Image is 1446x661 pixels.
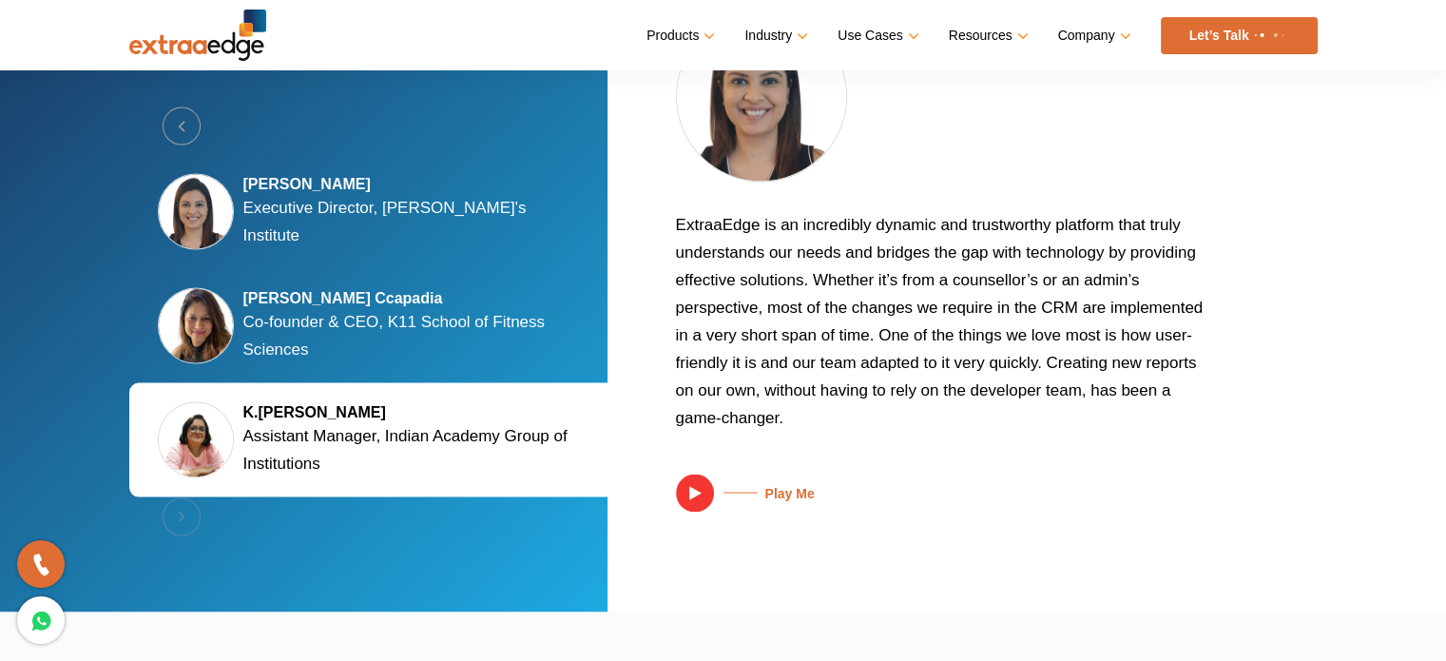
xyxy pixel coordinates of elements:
[72,112,170,125] div: Domain Overview
[1058,22,1128,49] a: Company
[243,175,586,194] h5: [PERSON_NAME]
[49,49,209,65] div: Domain: [DOMAIN_NAME]
[838,22,915,49] a: Use Cases
[243,308,586,363] p: Co-founder & CEO, K11 School of Fitness Sciences
[51,110,67,126] img: tab_domain_overview_orange.svg
[646,22,711,49] a: Products
[243,289,586,308] h5: [PERSON_NAME] Ccapadia
[30,30,46,46] img: logo_orange.svg
[744,22,804,49] a: Industry
[949,22,1025,49] a: Resources
[1161,17,1318,54] a: Let’s Talk
[189,110,204,126] img: tab_keywords_by_traffic_grey.svg
[243,422,586,477] p: Assistant Manager, Indian Academy Group of Institutions
[243,403,586,422] h5: K.[PERSON_NAME]
[163,107,201,146] button: Previous
[210,112,320,125] div: Keywords by Traffic
[30,49,46,65] img: website_grey.svg
[714,486,815,502] h5: Play Me
[676,475,714,513] img: play.svg
[676,211,1218,446] p: ExtraaEdge is an incredibly dynamic and trustworthy platform that truly understands our needs and...
[53,30,93,46] div: v 4.0.25
[243,194,586,249] p: Executive Director, [PERSON_NAME]'s Institute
